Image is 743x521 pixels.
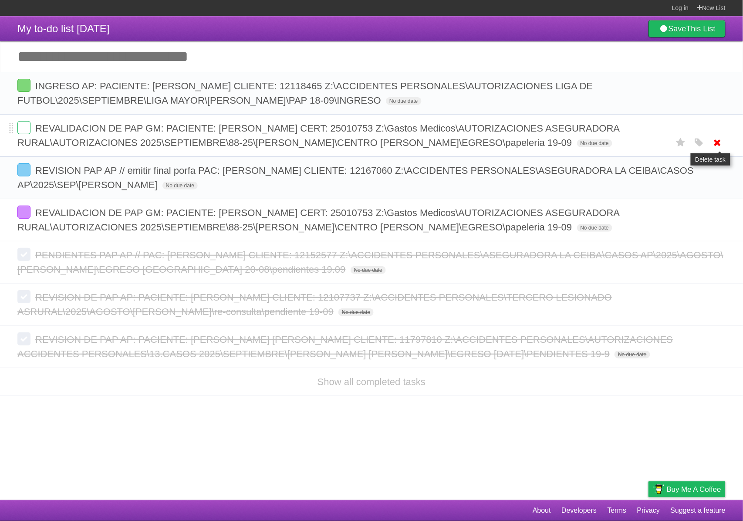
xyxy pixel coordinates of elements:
a: Buy me a coffee [648,481,726,497]
span: No due date [162,182,198,189]
a: SaveThis List [648,20,726,37]
span: INGRESO AP: PACIENTE: [PERSON_NAME] CLIENTE: 12118465 Z:\ACCIDENTES PERSONALES\AUTORIZACIONES LIG... [17,81,593,106]
span: PENDIENTES PAP AP // PAC: [PERSON_NAME] CLIENTE: 12152577 Z:\ACCIDENTES PERSONALES\ASEGURADORA LA... [17,250,723,275]
a: Terms [608,502,627,519]
span: REVISION DE PAP AP: PACIENTE: [PERSON_NAME] [PERSON_NAME] CLIENTE: 11797810 Z:\ACCIDENTES PERSONA... [17,334,673,359]
span: No due date [338,308,374,316]
span: No due date [386,97,421,105]
a: Show all completed tasks [317,376,426,387]
label: Done [17,248,30,261]
span: REVISION PAP AP // emitir final porfa PAC: [PERSON_NAME] CLIENTE: 12167060 Z:\ACCIDENTES PERSONAL... [17,165,694,190]
span: REVALIDACION DE PAP GM: PACIENTE: [PERSON_NAME] CERT: 25010753 Z:\Gastos Medicos\AUTORIZACIONES A... [17,123,619,148]
b: This List [686,24,716,33]
label: Done [17,290,30,303]
label: Done [17,332,30,345]
label: Star task [672,135,689,150]
img: Buy me a coffee [653,482,665,497]
label: Done [17,79,30,92]
span: No due date [577,139,612,147]
label: Done [17,206,30,219]
span: No due date [351,266,386,274]
span: Buy me a coffee [667,482,721,497]
span: No due date [615,351,650,359]
span: My to-do list [DATE] [17,23,110,34]
a: Suggest a feature [671,502,726,519]
a: Developers [561,502,597,519]
label: Done [17,121,30,134]
span: REVALIDACION DE PAP GM: PACIENTE: [PERSON_NAME] CERT: 25010753 Z:\Gastos Medicos\AUTORIZACIONES A... [17,207,619,233]
a: About [533,502,551,519]
label: Done [17,163,30,176]
span: REVISION DE PAP AP: PACIENTE: [PERSON_NAME] CLIENTE: 12107737 Z:\ACCIDENTES PERSONALES\TERCERO LE... [17,292,612,317]
span: No due date [577,224,612,232]
a: Privacy [637,502,660,519]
